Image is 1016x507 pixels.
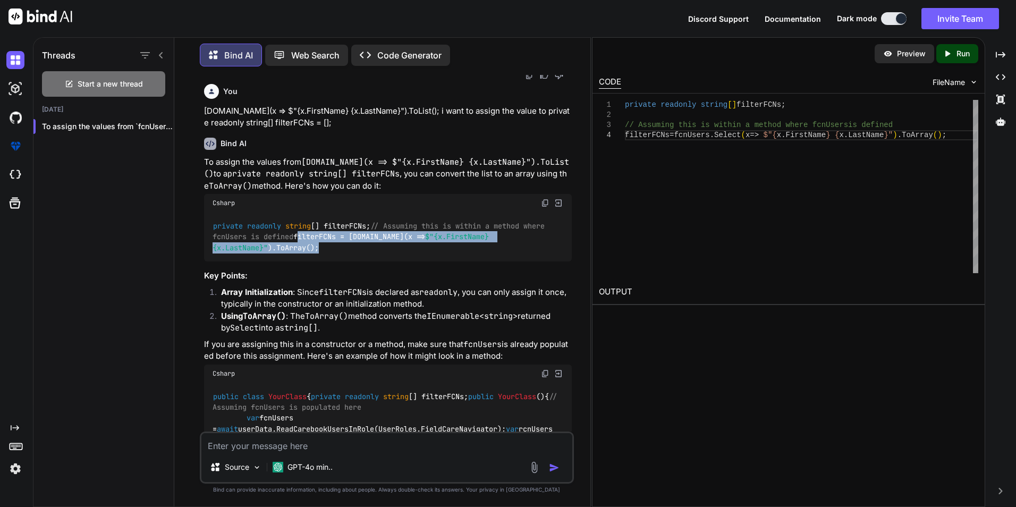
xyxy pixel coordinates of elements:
span: ; [781,100,785,109]
code: filterFCNs [319,287,367,298]
span: var [506,424,519,434]
code: string[] [280,323,318,333]
img: preview [883,49,893,58]
code: Select [230,323,259,333]
code: ToArray() [305,311,348,322]
span: public [213,392,239,401]
code: readonly [419,287,458,298]
span: }" [884,131,893,139]
span: readonly [247,221,281,231]
div: 2 [599,110,611,120]
p: Code Generator [377,49,442,62]
img: Open in Browser [554,369,563,378]
img: copy [541,199,549,207]
span: ( [933,131,937,139]
img: Bind AI [9,9,72,24]
span: readonly [661,100,696,109]
img: darkChat [6,51,24,69]
span: FirstName [786,131,826,139]
div: 3 [599,120,611,130]
span: LastName [848,131,884,139]
span: private [625,100,656,109]
div: 4 [599,130,611,140]
span: ; [942,131,946,139]
p: To assign the values from `fcnUsers.Sele... [42,121,174,132]
h6: Bind AI [221,138,247,149]
h2: OUTPUT [592,280,985,305]
button: Invite Team [921,8,999,29]
span: var [247,413,259,423]
span: private [213,221,243,231]
span: FileName [933,77,965,88]
img: icon [549,462,560,473]
p: [DOMAIN_NAME](x => $"{x.FirstName} {x.LastName}").ToList(); i want to assign the value to private... [204,105,572,129]
img: attachment [528,461,540,474]
span: {x.FirstName} [434,232,489,242]
code: IEnumerable<string> [427,311,518,322]
span: ( [741,131,745,139]
span: fcnUsers [674,131,709,139]
span: => [750,131,759,139]
h1: Threads [42,49,75,62]
p: Web Search [291,49,340,62]
span: $" " [213,232,493,252]
span: public [468,392,494,401]
img: Open in Browser [554,198,563,208]
p: Source [225,462,249,472]
code: { [] filterFCNs; { fcnUsers = userData.ReadCarebookUsersInRole(UserRoles.FieldCareNavigator); rcn... [213,391,562,489]
span: {x.LastName} [213,243,264,252]
span: readonly [345,392,379,401]
span: ToArray [902,131,933,139]
p: To assign the values from to a , you can convert the list to an array using the method. Here's ho... [204,156,572,192]
strong: Using [221,311,286,321]
span: Documentation [765,14,821,23]
img: copy [541,369,549,378]
code: fcnUsers [463,339,502,350]
span: . [781,131,785,139]
span: x [746,131,750,139]
img: cloudideIcon [6,166,24,184]
span: x [839,131,843,139]
span: Discord Support [688,14,749,23]
span: // Assuming fcnUsers is populated here [213,392,562,412]
code: ToArray() [243,311,286,322]
code: private readonly string[] filterFCNs [227,168,400,179]
span: YourClass [498,392,536,401]
img: like [540,71,548,80]
span: string [383,392,409,401]
li: : The method converts the returned by into a . [213,310,572,334]
span: = [670,131,674,139]
code: ToArray() [209,181,252,191]
img: copy [525,71,534,80]
p: Bind AI [224,49,253,62]
strong: Array Initialization [221,287,293,297]
img: darkAi-studio [6,80,24,98]
span: Select [714,131,741,139]
span: ) [937,131,942,139]
p: GPT-4o min.. [287,462,333,472]
span: filterFCNs [736,100,781,109]
span: Csharp [213,369,235,378]
span: Dark mode [837,13,877,24]
p: Bind can provide inaccurate information, including about people. Always double-check its answers.... [200,486,574,494]
img: premium [6,137,24,155]
span: filterFCNs [625,131,670,139]
span: class [243,392,264,401]
h3: Key Points: [204,270,572,282]
img: dislike [555,71,563,80]
span: . [844,131,848,139]
span: private [311,392,341,401]
span: is defined [848,121,893,129]
code: [DOMAIN_NAME](x => $"{x.FirstName} {x.LastName}").ToList() [204,157,569,180]
span: YourClass [268,392,307,401]
span: ) [893,131,897,139]
span: // Assuming this is within a method where fcnUsers [625,121,848,129]
span: $"{ [764,131,777,139]
code: [] filterFCNs; filterFCNs = [DOMAIN_NAME](x => ).ToArray(); [213,221,549,253]
span: () [468,392,545,401]
span: . [898,131,902,139]
span: . [710,131,714,139]
span: // Assuming this is within a method where fcnUsers is defined [213,221,549,241]
div: 1 [599,100,611,110]
span: string [285,221,311,231]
